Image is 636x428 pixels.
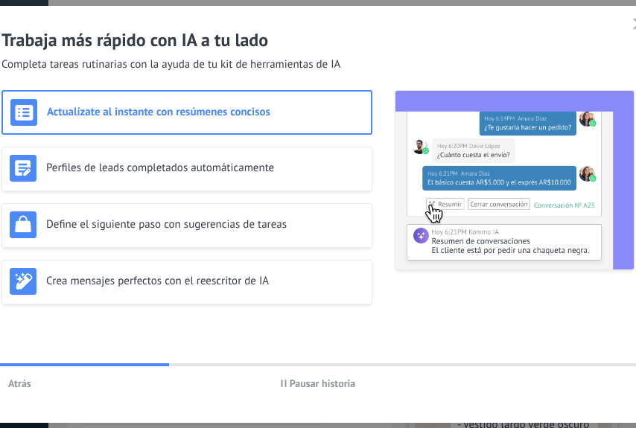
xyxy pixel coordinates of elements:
[1,57,340,72] span: Completa tareas rutinarias con la ayuda de tu kit de herramientas de IA
[46,217,364,231] h3: Define el siguiente paso con sugerencias de tareas
[1,372,38,395] button: Atrás
[8,378,31,389] span: Atrás
[290,378,356,389] span: Pausar historia
[46,161,364,175] h3: Perfiles de leads completados automáticamente
[46,274,364,288] h3: Crea mensajes perfectos con el reescritor de IA
[274,372,363,395] button: Pausar historia
[47,105,363,119] h3: Actualízate al instante con resúmenes concisos
[1,28,635,51] h2: Trabaja más rápido con IA a tu lado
